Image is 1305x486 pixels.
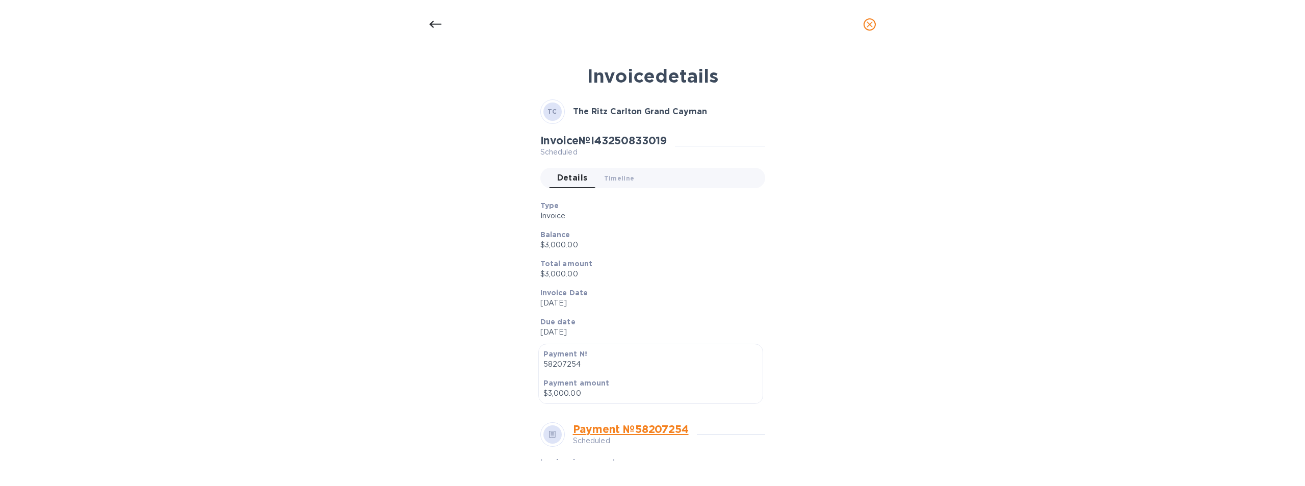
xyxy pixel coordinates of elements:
h2: Invoice № I43250833019 [540,134,667,147]
p: Scheduled [540,147,667,158]
p: $3,000.00 [540,240,757,250]
b: Balance [540,231,570,239]
a: Payment № 58207254 [573,423,689,436]
b: Due date [540,318,576,326]
b: Payment № [543,350,588,358]
b: Invoice details [587,65,718,87]
b: Type [540,201,559,210]
p: Invoice [540,211,757,221]
span: Details [557,171,588,185]
b: Invoice Date [540,289,588,297]
button: close [857,12,882,37]
b: TC [547,108,557,115]
b: Invoices in payment [540,458,616,466]
p: [DATE] [540,298,757,309]
b: Payment amount [543,379,610,387]
p: 58207254 [543,359,758,370]
p: $3,000.00 [543,388,758,399]
p: $3,000.00 [540,269,757,279]
p: [DATE] [540,327,757,338]
b: The Ritz Carlton Grand Cayman [573,107,707,116]
span: Timeline [604,173,635,184]
b: Total amount [540,260,593,268]
p: Scheduled [573,436,689,446]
